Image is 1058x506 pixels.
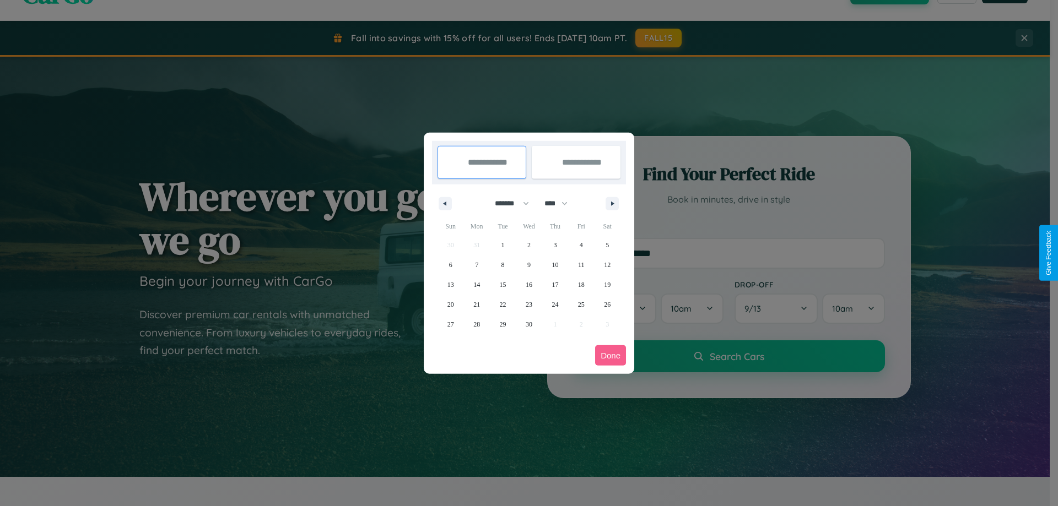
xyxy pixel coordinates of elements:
[552,275,558,295] span: 17
[527,235,531,255] span: 2
[604,255,611,275] span: 12
[490,235,516,255] button: 1
[501,235,505,255] span: 1
[500,295,506,314] span: 22
[578,255,585,275] span: 11
[500,275,506,295] span: 15
[447,295,454,314] span: 20
[542,275,568,295] button: 17
[526,275,532,295] span: 16
[490,275,516,295] button: 15
[463,217,489,235] span: Mon
[552,295,558,314] span: 24
[500,314,506,334] span: 29
[595,217,620,235] span: Sat
[542,255,568,275] button: 10
[595,295,620,314] button: 26
[526,295,532,314] span: 23
[449,255,452,275] span: 6
[542,217,568,235] span: Thu
[568,217,594,235] span: Fri
[490,255,516,275] button: 8
[438,275,463,295] button: 13
[580,235,583,255] span: 4
[490,217,516,235] span: Tue
[568,295,594,314] button: 25
[438,295,463,314] button: 20
[463,295,489,314] button: 21
[516,314,542,334] button: 30
[516,255,542,275] button: 9
[473,275,480,295] span: 14
[516,235,542,255] button: 2
[595,235,620,255] button: 5
[447,275,454,295] span: 13
[542,235,568,255] button: 3
[490,295,516,314] button: 22
[568,255,594,275] button: 11
[553,235,557,255] span: 3
[438,217,463,235] span: Sun
[604,275,611,295] span: 19
[447,314,454,334] span: 27
[527,255,531,275] span: 9
[578,275,585,295] span: 18
[473,314,480,334] span: 28
[568,275,594,295] button: 18
[606,235,609,255] span: 5
[595,345,626,366] button: Done
[463,275,489,295] button: 14
[516,275,542,295] button: 16
[542,295,568,314] button: 24
[578,295,585,314] span: 25
[604,295,611,314] span: 26
[438,314,463,334] button: 27
[475,255,478,275] span: 7
[568,235,594,255] button: 4
[463,314,489,334] button: 28
[526,314,532,334] span: 30
[595,275,620,295] button: 19
[501,255,505,275] span: 8
[473,295,480,314] span: 21
[463,255,489,275] button: 7
[516,217,542,235] span: Wed
[1045,231,1052,275] div: Give Feedback
[438,255,463,275] button: 6
[490,314,516,334] button: 29
[516,295,542,314] button: 23
[552,255,558,275] span: 10
[595,255,620,275] button: 12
